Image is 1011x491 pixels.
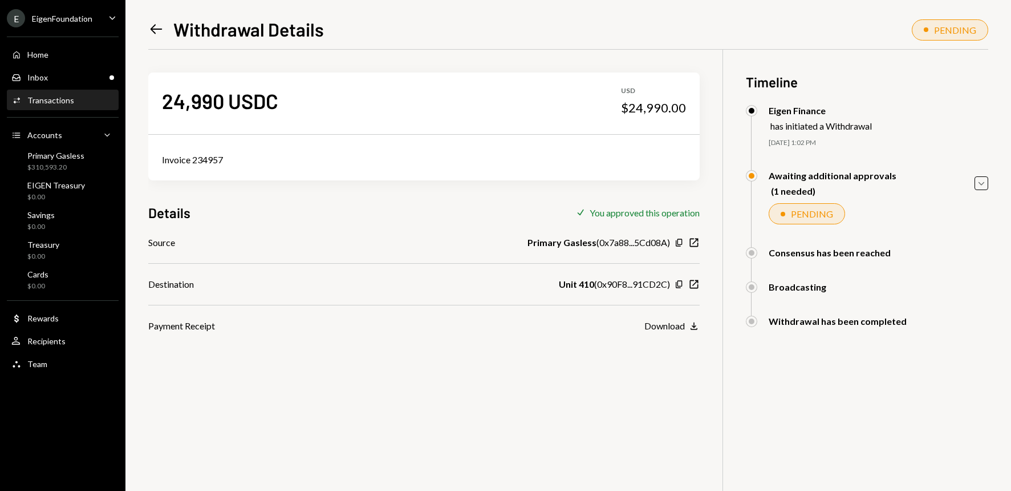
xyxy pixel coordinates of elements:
[27,151,84,160] div: Primary Gasless
[769,138,988,148] div: [DATE] 1:02 PM
[27,163,84,172] div: $310,593.20
[559,277,670,291] div: ( 0x90F8...91CD2C )
[746,73,988,91] h3: Timeline
[791,208,833,219] div: PENDING
[27,336,66,346] div: Recipients
[559,277,594,291] b: Unit 410
[771,186,896,196] div: (1 needed)
[148,236,175,249] div: Source
[7,236,119,264] a: Treasury$0.00
[148,277,194,291] div: Destination
[148,319,215,333] div: Payment Receipt
[7,90,119,110] a: Transactions
[27,73,48,82] div: Inbox
[27,359,47,369] div: Team
[27,252,59,261] div: $0.00
[934,25,976,35] div: PENDING
[27,313,59,323] div: Rewards
[7,331,119,351] a: Recipients
[173,18,324,41] h1: Withdrawal Details
[27,269,48,279] div: Cards
[769,247,891,258] div: Consensus has been reached
[27,281,48,291] div: $0.00
[27,95,74,105] div: Transactions
[7,44,119,65] a: Home
[7,177,119,204] a: EIGEN Treasury$0.00
[769,281,826,292] div: Broadcasting
[162,88,278,114] div: 24,990 USDC
[7,67,119,87] a: Inbox
[7,9,25,27] div: E
[644,320,700,333] button: Download
[621,86,686,96] div: USD
[527,236,596,249] b: Primary Gasless
[27,50,48,59] div: Home
[27,210,55,220] div: Savings
[7,207,119,234] a: Savings$0.00
[27,130,62,140] div: Accounts
[7,124,119,145] a: Accounts
[162,153,686,167] div: Invoice 234957
[770,120,872,131] div: has initiated a Withdrawal
[27,192,85,202] div: $0.00
[7,266,119,293] a: Cards$0.00
[148,203,190,222] h3: Details
[644,320,685,331] div: Download
[7,147,119,175] a: Primary Gasless$310,593.20
[590,207,700,218] div: You approved this operation
[27,240,59,249] div: Treasury
[32,14,92,23] div: EigenFoundation
[769,105,872,116] div: Eigen Finance
[621,100,686,116] div: $24,990.00
[27,222,55,232] div: $0.00
[27,180,85,190] div: EIGEN Treasury
[769,316,907,327] div: Withdrawal has been completed
[769,170,896,181] div: Awaiting additional approvals
[7,308,119,328] a: Rewards
[527,236,670,249] div: ( 0x7a88...5Cd08A )
[7,353,119,374] a: Team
